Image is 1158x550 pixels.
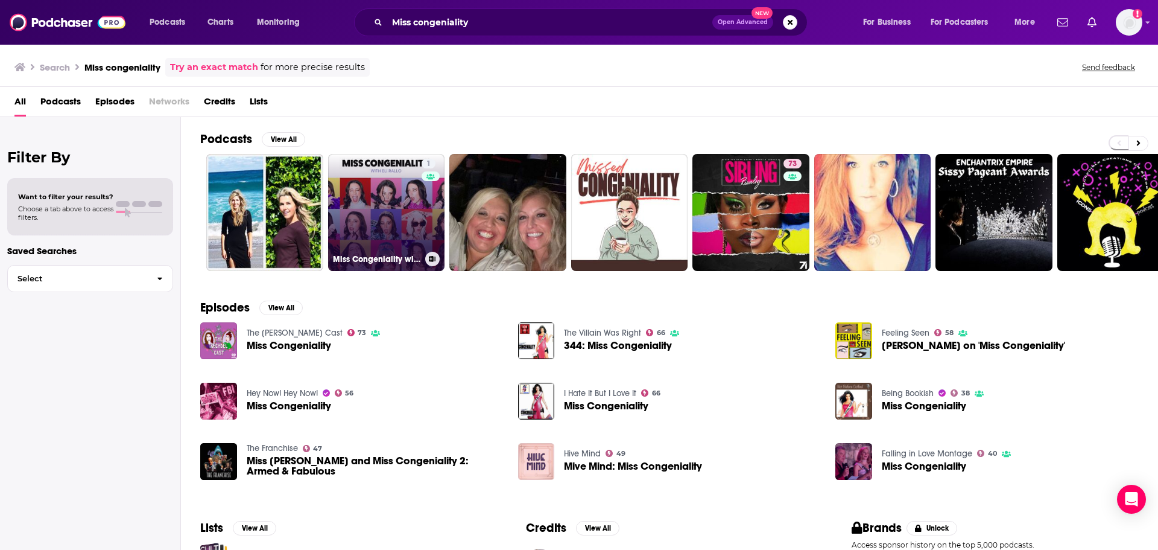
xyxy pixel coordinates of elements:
[518,383,555,420] img: Miss Congeniality
[564,461,702,472] a: Mive Mind: Miss Congeniality
[250,92,268,117] a: Lists
[303,445,323,452] a: 47
[1133,9,1142,19] svg: Add a profile image
[564,341,672,351] a: 344: Miss Congeniality
[882,388,934,398] a: Being Bookish
[247,443,298,453] a: The Franchise
[1117,485,1146,514] div: Open Intercom Messenger
[977,450,997,457] a: 40
[261,60,365,74] span: for more precise results
[882,449,972,459] a: Falling in Love Montage
[200,383,237,420] img: Miss Congeniality
[18,193,113,201] span: Want to filter your results?
[657,330,665,336] span: 66
[835,443,872,480] a: Miss Congeniality
[365,8,819,36] div: Search podcasts, credits, & more...
[170,60,258,74] a: Try an exact match
[951,389,970,397] a: 38
[200,300,250,315] h2: Episodes
[204,92,235,117] span: Credits
[882,401,966,411] a: Miss Congeniality
[18,205,113,222] span: Choose a tab above to access filters.
[788,158,797,170] span: 73
[945,330,954,336] span: 58
[1116,9,1142,36] img: User Profile
[200,132,305,147] a: PodcastsView All
[40,92,81,117] a: Podcasts
[150,14,185,31] span: Podcasts
[248,13,315,32] button: open menu
[247,341,331,351] a: Miss Congeniality
[200,132,252,147] h2: Podcasts
[931,14,989,31] span: For Podcasters
[40,62,70,73] h3: Search
[8,275,147,283] span: Select
[1052,12,1073,33] a: Show notifications dropdown
[518,322,555,359] img: 344: Miss Congeniality
[247,456,504,476] span: Miss [PERSON_NAME] and Miss Congeniality 2: Armed & Fabulous
[422,159,435,168] a: 1
[835,322,872,359] img: Clarke Wolfe on 'Miss Congeniality'
[387,13,712,32] input: Search podcasts, credits, & more...
[606,450,625,457] a: 49
[95,92,134,117] a: Episodes
[526,520,566,536] h2: Credits
[1006,13,1050,32] button: open menu
[313,446,322,452] span: 47
[923,13,1006,32] button: open menu
[852,540,1139,549] p: Access sponsor history on the top 5,000 podcasts.
[988,451,997,456] span: 40
[200,300,303,315] a: EpisodesView All
[855,13,926,32] button: open menu
[7,245,173,257] p: Saved Searches
[14,92,26,117] a: All
[882,328,929,338] a: Feeling Seen
[7,149,173,166] h2: Filter By
[564,401,648,411] a: Miss Congeniality
[426,158,431,170] span: 1
[345,391,353,396] span: 56
[328,154,445,271] a: 1Miss Congeniality with [PERSON_NAME]
[335,389,354,397] a: 56
[247,388,318,398] a: Hey Now! Hey Now!
[10,11,125,34] a: Podchaser - Follow, Share and Rate Podcasts
[1078,62,1139,72] button: Send feedback
[358,330,366,336] span: 73
[882,461,966,472] span: Miss Congeniality
[200,443,237,480] img: Miss Congeniality and Miss Congeniality 2: Armed & Fabulous
[783,159,802,168] a: 73
[852,520,902,536] h2: Brands
[7,265,173,292] button: Select
[262,132,305,147] button: View All
[1014,14,1035,31] span: More
[718,19,768,25] span: Open Advanced
[84,62,160,73] h3: Miss congeniality
[247,401,331,411] a: Miss Congeniality
[518,443,555,480] img: Mive Mind: Miss Congeniality
[1083,12,1101,33] a: Show notifications dropdown
[200,322,237,359] img: Miss Congeniality
[247,456,504,476] a: Miss Congeniality and Miss Congeniality 2: Armed & Fabulous
[141,13,201,32] button: open menu
[200,520,223,536] h2: Lists
[564,328,641,338] a: The Villain Was Right
[333,254,420,264] h3: Miss Congeniality with [PERSON_NAME]
[576,521,619,536] button: View All
[835,383,872,420] img: Miss Congeniality
[564,449,601,459] a: Hive Mind
[712,15,773,30] button: Open AdvancedNew
[200,13,241,32] a: Charts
